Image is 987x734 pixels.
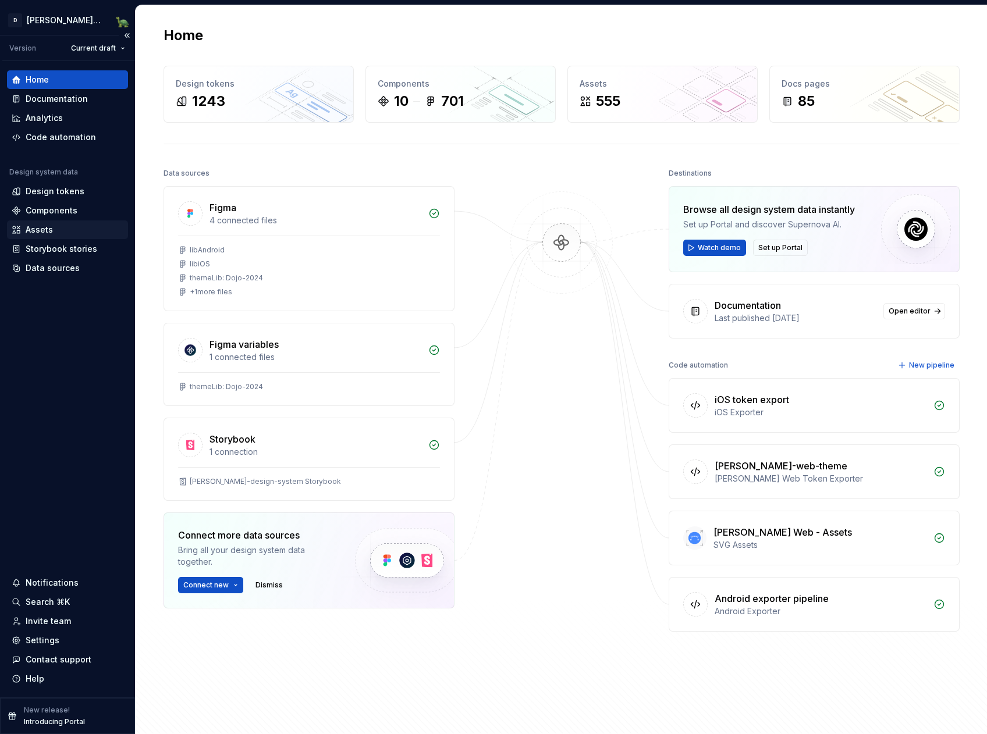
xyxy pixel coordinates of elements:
[7,240,128,258] a: Storybook stories
[769,66,960,123] a: Docs pages85
[210,432,255,446] div: Storybook
[883,303,945,319] a: Open editor
[26,262,80,274] div: Data sources
[7,182,128,201] a: Design tokens
[758,243,803,252] span: Set up Portal
[7,220,128,239] a: Assets
[26,131,96,143] div: Code automation
[115,13,129,27] img: Dave Musson
[715,592,829,605] div: Android exporter pipeline
[119,27,135,44] button: Collapse sidebar
[715,473,926,484] div: [PERSON_NAME] Web Token Exporter
[190,259,210,269] div: libiOS
[715,312,876,324] div: Last published [DATE]
[26,596,70,608] div: Search ⌘K
[190,382,263,391] div: themeLib: Dojo-2024
[164,165,210,181] div: Data sources
[441,92,464,111] div: 701
[210,215,421,226] div: 4 connected files
[190,273,263,283] div: themeLib: Dojo-2024
[210,351,421,363] div: 1 connected files
[26,577,79,589] div: Notifications
[7,573,128,592] button: Notifications
[26,654,91,665] div: Contact support
[26,635,59,646] div: Settings
[190,477,341,486] div: [PERSON_NAME]-design-system Storybook
[26,93,88,105] div: Documentation
[71,44,116,53] span: Current draft
[713,539,926,551] div: SVG Assets
[9,168,78,177] div: Design system data
[715,298,781,312] div: Documentation
[210,337,279,351] div: Figma variables
[26,224,53,236] div: Assets
[2,8,133,33] button: D[PERSON_NAME]-design-systemDave Musson
[889,307,931,316] span: Open editor
[683,219,855,230] div: Set up Portal and discover Supernova AI.
[210,446,421,458] div: 1 connection
[567,66,758,123] a: Assets555
[183,580,229,590] span: Connect new
[715,459,847,473] div: [PERSON_NAME]-web-theme
[24,706,70,715] p: New release!
[164,418,455,501] a: Storybook1 connection[PERSON_NAME]-design-system Storybook
[698,243,741,252] span: Watch demo
[669,165,712,181] div: Destinations
[9,44,36,53] div: Version
[178,544,335,568] div: Bring all your design system data together.
[713,525,852,539] div: [PERSON_NAME] Web - Assets
[190,287,232,297] div: + 1 more files
[7,631,128,650] a: Settings
[7,669,128,688] button: Help
[192,92,225,111] div: 1243
[26,205,77,216] div: Components
[782,78,947,90] div: Docs pages
[8,13,22,27] div: D
[255,580,283,590] span: Dismiss
[378,78,544,90] div: Components
[580,78,745,90] div: Assets
[715,393,789,407] div: iOS token export
[26,615,71,627] div: Invite team
[798,92,815,111] div: 85
[894,357,960,373] button: New pipeline
[909,361,954,370] span: New pipeline
[164,66,354,123] a: Design tokens1243
[176,78,342,90] div: Design tokens
[365,66,556,123] a: Components10701
[7,201,128,220] a: Components
[26,112,63,124] div: Analytics
[66,40,130,56] button: Current draft
[7,612,128,630] a: Invite team
[190,245,225,255] div: libAndroid
[26,243,97,255] div: Storybook stories
[715,407,926,418] div: iOS Exporter
[596,92,620,111] div: 555
[7,259,128,277] a: Data sources
[27,15,101,26] div: [PERSON_NAME]-design-system
[26,673,44,685] div: Help
[178,577,243,593] button: Connect new
[250,577,288,593] button: Dismiss
[26,74,49,85] div: Home
[7,70,128,89] a: Home
[7,109,128,127] a: Analytics
[7,128,128,147] a: Code automation
[753,240,808,256] button: Set up Portal
[7,90,128,108] a: Documentation
[7,593,128,611] button: Search ⌘K
[164,323,455,406] a: Figma variables1 connected filesthemeLib: Dojo-2024
[7,650,128,669] button: Contact support
[26,186,84,197] div: Design tokens
[669,357,728,373] div: Code automation
[715,605,926,617] div: Android Exporter
[164,186,455,311] a: Figma4 connected fileslibAndroidlibiOSthemeLib: Dojo-2024+1more files
[178,528,335,542] div: Connect more data sources
[683,202,855,216] div: Browse all design system data instantly
[683,240,746,256] button: Watch demo
[394,92,409,111] div: 10
[210,201,236,215] div: Figma
[24,717,85,726] p: Introducing Portal
[164,26,203,45] h2: Home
